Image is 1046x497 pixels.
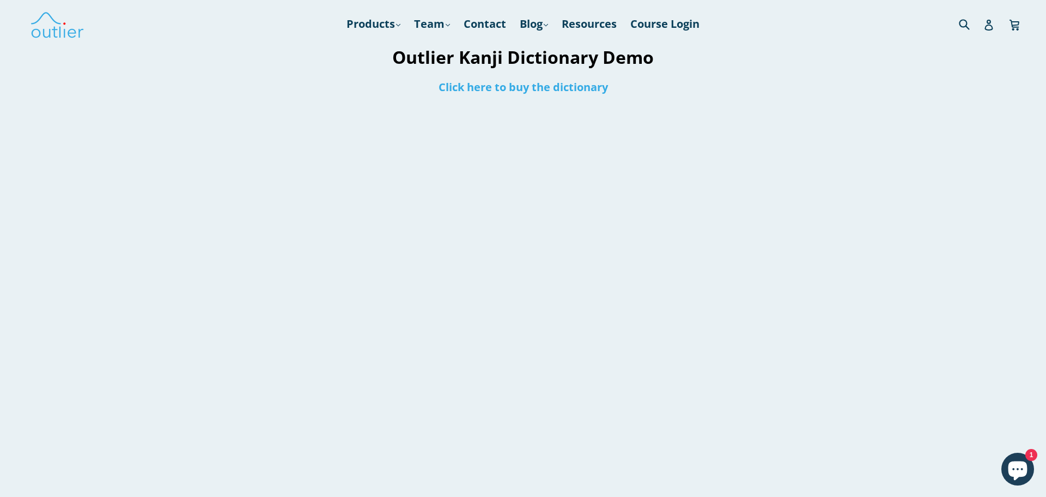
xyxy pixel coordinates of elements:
a: Resources [556,14,622,34]
a: Blog [514,14,554,34]
img: Outlier Linguistics [30,8,84,40]
a: Contact [458,14,512,34]
h1: Outlier Kanji Dictionary Demo [267,45,779,69]
a: Course Login [625,14,705,34]
a: Team [409,14,455,34]
inbox-online-store-chat: Shopify online store chat [998,453,1037,488]
a: Click here to buy the dictionary [439,80,608,94]
a: Products [341,14,406,34]
input: Search [956,13,986,35]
